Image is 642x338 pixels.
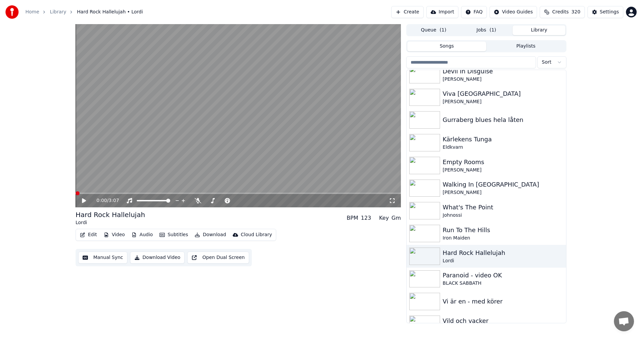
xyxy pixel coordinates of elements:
div: Lordi [76,219,145,226]
div: [PERSON_NAME] [443,189,563,196]
div: [PERSON_NAME] [443,76,563,83]
span: Hard Rock Hallelujah • Lordi [77,9,143,15]
button: Audio [129,230,155,240]
span: 0:00 [97,197,107,204]
a: Home [25,9,39,15]
button: Settings [587,6,623,18]
div: Devil In Disguise [443,67,563,76]
a: Library [50,9,66,15]
div: BPM [347,214,358,222]
div: Settings [600,9,619,15]
div: [PERSON_NAME] [443,98,563,105]
div: Eldkvarn [443,144,563,151]
span: Credits [552,9,568,15]
span: ( 1 ) [440,27,446,33]
div: Vild och vacker [443,316,563,326]
div: BLACK SABBATH [443,280,563,287]
button: Video Guides [490,6,537,18]
span: 320 [571,9,580,15]
div: Gurraberg blues hela låten [443,115,563,125]
button: Create [391,6,424,18]
span: 3:07 [109,197,119,204]
div: / [97,197,113,204]
button: Download Video [130,252,185,264]
button: Video [101,230,127,240]
button: Subtitles [157,230,191,240]
button: Import [426,6,458,18]
img: youka [5,5,19,19]
button: Manual Sync [78,252,127,264]
button: Playlists [486,42,565,51]
button: Credits320 [540,6,584,18]
div: 123 [361,214,371,222]
button: Songs [407,42,487,51]
button: Open Dual Screen [187,252,249,264]
span: ( 1 ) [490,27,496,33]
span: Sort [542,59,551,66]
div: Cloud Library [241,231,272,238]
div: Gm [392,214,401,222]
button: Edit [77,230,100,240]
button: FAQ [461,6,487,18]
div: Iron Maiden [443,235,563,242]
div: Lordi [443,258,563,264]
div: Hard Rock Hallelujah [443,248,563,258]
nav: breadcrumb [25,9,143,15]
button: Queue [407,25,460,35]
div: Vi är en - med körer [443,297,563,306]
div: Hard Rock Hallelujah [76,210,145,219]
div: Viva [GEOGRAPHIC_DATA] [443,89,563,98]
div: Empty Rooms [443,157,563,167]
button: Download [192,230,229,240]
div: Johnossi [443,212,563,219]
div: Paranoid - video OK [443,271,563,280]
div: What's The Point [443,203,563,212]
div: [PERSON_NAME] [443,167,563,174]
div: Key [379,214,389,222]
button: Library [513,25,565,35]
div: Öppna chatt [614,311,634,331]
button: Jobs [460,25,513,35]
div: Run To The Hills [443,225,563,235]
div: Walking In [GEOGRAPHIC_DATA] [443,180,563,189]
div: Kärlekens Tunga [443,135,563,144]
